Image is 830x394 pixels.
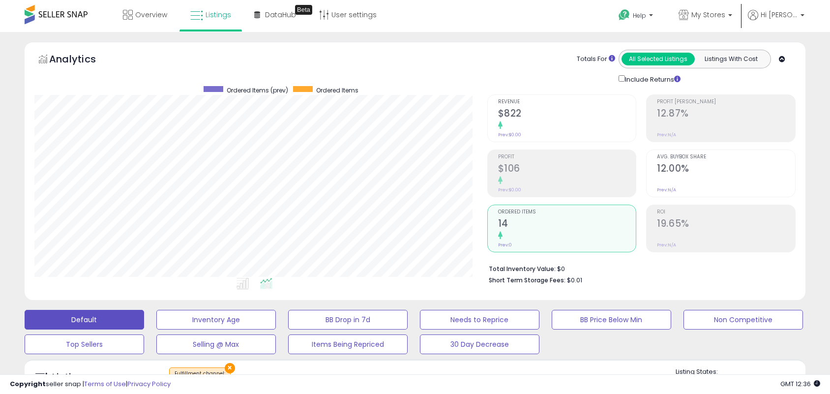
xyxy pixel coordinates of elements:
[295,5,312,15] div: Tooltip anchor
[10,379,46,389] strong: Copyright
[657,163,795,176] h2: 12.00%
[552,310,671,330] button: BB Price Below Min
[498,154,636,160] span: Profit
[498,132,521,138] small: Prev: $0.00
[156,334,276,354] button: Selling @ Max
[611,73,692,85] div: Include Returns
[156,310,276,330] button: Inventory Age
[498,108,636,121] h2: $822
[657,108,795,121] h2: 12.87%
[135,10,167,20] span: Overview
[489,265,556,273] b: Total Inventory Value:
[657,187,676,193] small: Prev: N/A
[657,132,676,138] small: Prev: N/A
[633,11,646,20] span: Help
[420,334,539,354] button: 30 Day Decrease
[618,9,630,21] i: Get Help
[227,86,288,94] span: Ordered Items (prev)
[25,310,144,330] button: Default
[288,334,408,354] button: Items Being Repriced
[127,379,171,389] a: Privacy Policy
[748,10,804,32] a: Hi [PERSON_NAME]
[657,218,795,231] h2: 19.65%
[694,53,768,65] button: Listings With Cost
[498,187,521,193] small: Prev: $0.00
[225,363,235,373] button: ×
[657,210,795,215] span: ROI
[780,379,820,389] span: 2025-09-10 12:36 GMT
[691,10,725,20] span: My Stores
[657,99,795,105] span: Profit [PERSON_NAME]
[489,262,789,274] li: $0
[288,310,408,330] button: BB Drop in 7d
[420,310,539,330] button: Needs to Reprice
[577,55,615,64] div: Totals For
[622,53,695,65] button: All Selected Listings
[84,379,126,389] a: Terms of Use
[498,99,636,105] span: Revenue
[761,10,798,20] span: Hi [PERSON_NAME]
[498,210,636,215] span: Ordered Items
[316,86,358,94] span: Ordered Items
[489,276,565,284] b: Short Term Storage Fees:
[10,380,171,389] div: seller snap | |
[49,52,115,68] h5: Analytics
[657,154,795,160] span: Avg. Buybox Share
[683,310,803,330] button: Non Competitive
[498,242,512,248] small: Prev: 0
[498,218,636,231] h2: 14
[498,163,636,176] h2: $106
[265,10,296,20] span: DataHub
[611,1,663,32] a: Help
[657,242,676,248] small: Prev: N/A
[25,334,144,354] button: Top Sellers
[206,10,231,20] span: Listings
[567,275,582,285] span: $0.01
